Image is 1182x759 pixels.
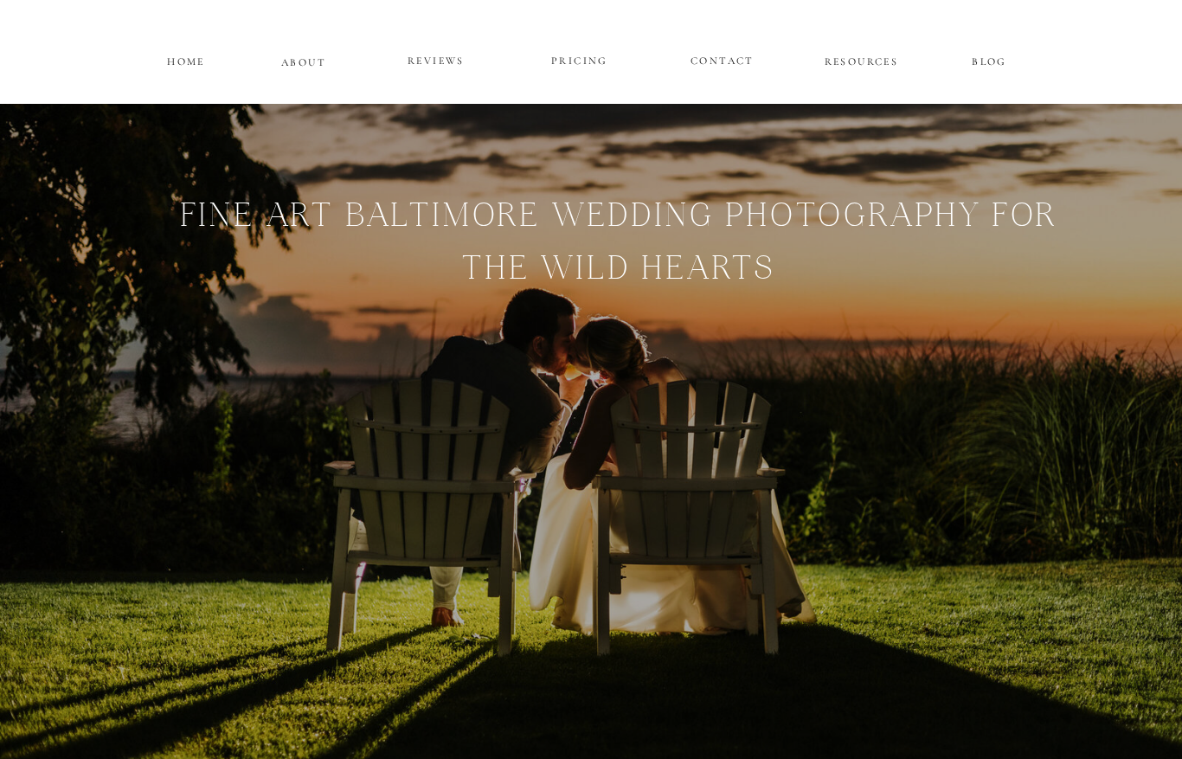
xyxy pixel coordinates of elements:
[950,52,1029,67] a: BLOG
[822,52,901,67] a: RESOURCES
[691,51,754,66] a: CONTACT
[164,52,208,67] a: HOME
[528,51,632,72] a: PRICING
[281,53,326,68] a: ABOUT
[384,51,488,72] a: REVIEWS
